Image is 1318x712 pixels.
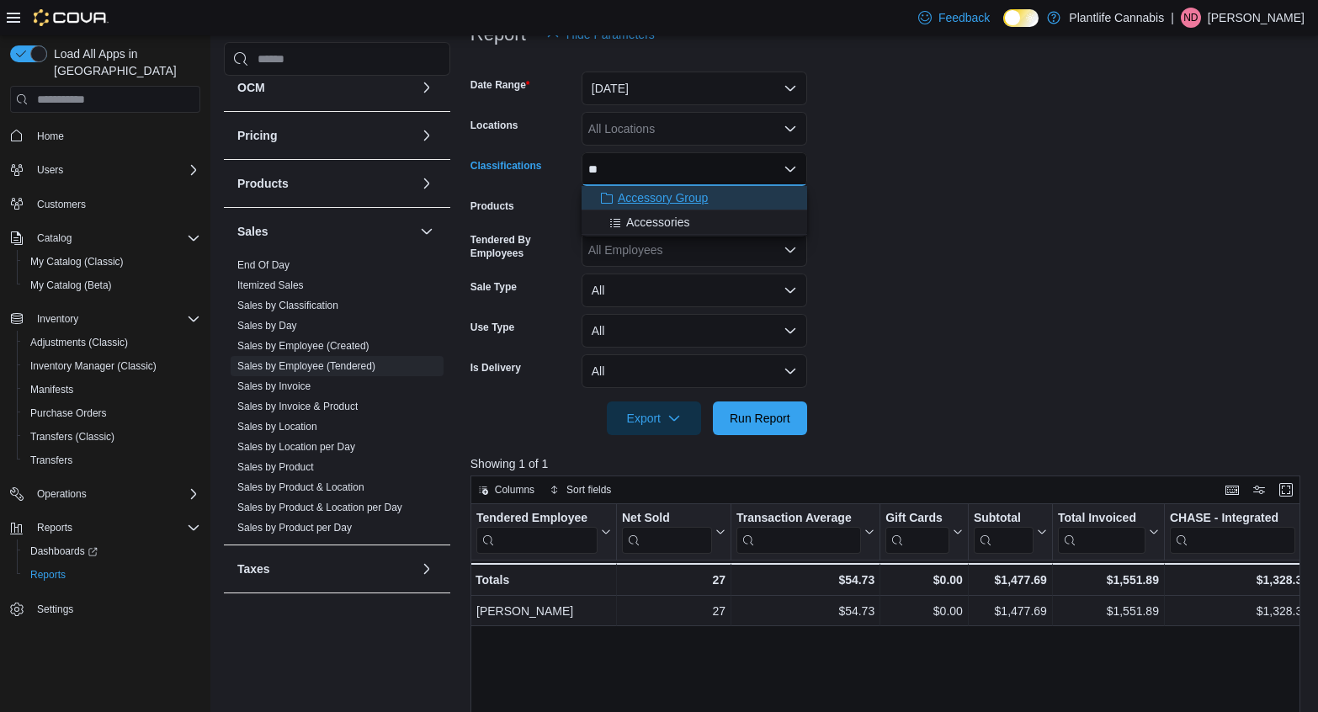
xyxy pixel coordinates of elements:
[622,601,725,621] div: 27
[582,186,807,210] button: Accessory Group
[417,77,437,98] button: OCM
[37,487,87,501] span: Operations
[237,420,317,433] span: Sales by Location
[17,274,207,297] button: My Catalog (Beta)
[237,481,364,494] span: Sales by Product & Location
[470,455,1309,472] p: Showing 1 of 1
[30,336,128,349] span: Adjustments (Classic)
[24,403,114,423] a: Purchase Orders
[885,601,963,621] div: $0.00
[17,563,207,587] button: Reports
[24,356,163,376] a: Inventory Manager (Classic)
[24,541,200,561] span: Dashboards
[30,309,85,329] button: Inventory
[582,72,807,105] button: [DATE]
[3,516,207,539] button: Reports
[974,511,1034,527] div: Subtotal
[17,354,207,378] button: Inventory Manager (Classic)
[237,441,355,453] a: Sales by Location per Day
[17,401,207,425] button: Purchase Orders
[417,125,437,146] button: Pricing
[237,400,358,413] span: Sales by Invoice & Product
[730,410,790,427] span: Run Report
[237,127,277,144] h3: Pricing
[30,126,71,146] a: Home
[622,511,725,554] button: Net Sold
[476,511,598,554] div: Tendered Employee
[622,570,725,590] div: 27
[37,521,72,534] span: Reports
[470,199,514,213] label: Products
[237,521,352,534] span: Sales by Product per Day
[237,501,402,514] span: Sales by Product & Location per Day
[1170,601,1309,621] div: $1,328.34
[476,570,611,590] div: Totals
[37,312,78,326] span: Inventory
[237,340,369,352] a: Sales by Employee (Created)
[237,401,358,412] a: Sales by Invoice & Product
[30,454,72,467] span: Transfers
[622,511,712,554] div: Net Sold
[30,228,78,248] button: Catalog
[237,79,265,96] h3: OCM
[17,425,207,449] button: Transfers (Classic)
[736,511,874,554] button: Transaction Average
[237,360,375,372] a: Sales by Employee (Tendered)
[626,214,689,231] span: Accessories
[1003,27,1004,28] span: Dark Mode
[1208,8,1305,28] p: [PERSON_NAME]
[30,484,200,504] span: Operations
[30,125,200,146] span: Home
[237,421,317,433] a: Sales by Location
[30,194,93,215] a: Customers
[470,159,542,173] label: Classifications
[30,406,107,420] span: Purchase Orders
[24,252,200,272] span: My Catalog (Classic)
[17,449,207,472] button: Transfers
[736,511,861,527] div: Transaction Average
[237,175,413,192] button: Products
[237,359,375,373] span: Sales by Employee (Tendered)
[417,221,437,242] button: Sales
[237,339,369,353] span: Sales by Employee (Created)
[582,274,807,307] button: All
[622,511,712,527] div: Net Sold
[1003,9,1039,27] input: Dark Mode
[476,511,598,527] div: Tendered Employee
[736,570,874,590] div: $54.73
[1170,570,1309,590] div: $1,328.34
[237,299,338,312] span: Sales by Classification
[885,570,963,590] div: $0.00
[24,380,200,400] span: Manifests
[30,545,98,558] span: Dashboards
[938,9,990,26] span: Feedback
[37,130,64,143] span: Home
[784,122,797,135] button: Open list of options
[885,511,949,554] div: Gift Card Sales
[713,401,807,435] button: Run Report
[237,319,297,332] span: Sales by Day
[1276,480,1296,500] button: Enter fullscreen
[470,321,514,334] label: Use Type
[1058,511,1159,554] button: Total Invoiced
[24,565,200,585] span: Reports
[417,559,437,579] button: Taxes
[30,568,66,582] span: Reports
[10,116,200,665] nav: Complex example
[885,511,963,554] button: Gift Cards
[30,599,80,619] a: Settings
[17,539,207,563] a: Dashboards
[30,518,79,538] button: Reports
[237,127,413,144] button: Pricing
[37,603,73,616] span: Settings
[476,511,611,554] button: Tendered Employee
[30,359,157,373] span: Inventory Manager (Classic)
[736,601,874,621] div: $54.73
[224,255,450,545] div: Sales
[237,320,297,332] a: Sales by Day
[237,561,413,577] button: Taxes
[911,1,996,35] a: Feedback
[237,380,311,392] a: Sales by Invoice
[470,119,518,132] label: Locations
[1222,480,1242,500] button: Keyboard shortcuts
